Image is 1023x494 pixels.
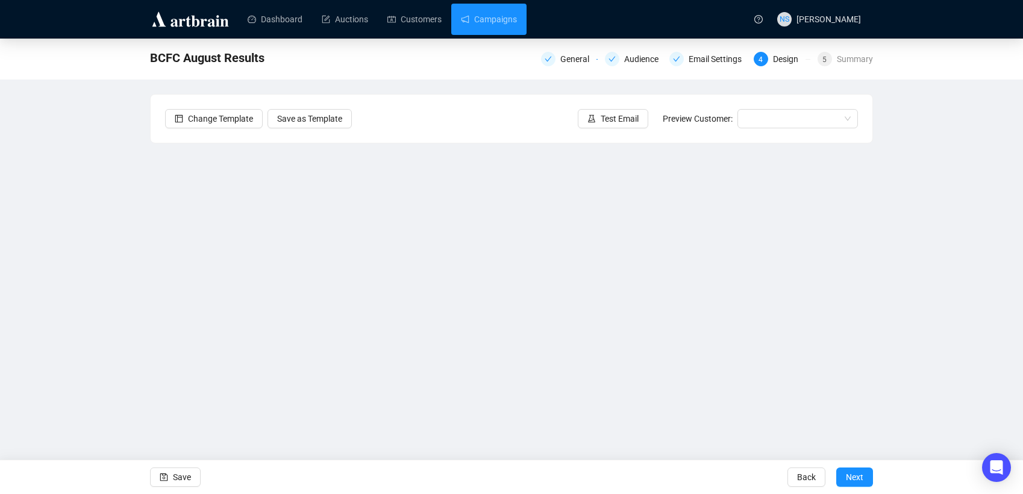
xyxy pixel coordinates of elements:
[541,52,598,66] div: General
[173,460,191,494] span: Save
[797,460,816,494] span: Back
[160,473,168,481] span: save
[754,15,763,23] span: question-circle
[780,13,789,25] span: NS
[150,10,231,29] img: logo
[267,109,352,128] button: Save as Template
[836,467,873,487] button: Next
[560,52,596,66] div: General
[188,112,253,125] span: Change Template
[587,114,596,123] span: experiment
[663,114,733,123] span: Preview Customer:
[669,52,746,66] div: Email Settings
[605,52,662,66] div: Audience
[387,4,442,35] a: Customers
[822,55,827,64] span: 5
[818,52,873,66] div: 5Summary
[689,52,749,66] div: Email Settings
[796,14,861,24] span: [PERSON_NAME]
[837,52,873,66] div: Summary
[624,52,666,66] div: Audience
[277,112,342,125] span: Save as Template
[608,55,616,63] span: check
[846,460,863,494] span: Next
[601,112,639,125] span: Test Email
[545,55,552,63] span: check
[754,52,810,66] div: 4Design
[248,4,302,35] a: Dashboard
[165,109,263,128] button: Change Template
[773,52,806,66] div: Design
[461,4,517,35] a: Campaigns
[982,453,1011,482] div: Open Intercom Messenger
[322,4,368,35] a: Auctions
[175,114,183,123] span: layout
[673,55,680,63] span: check
[787,467,825,487] button: Back
[578,109,648,128] button: Test Email
[759,55,763,64] span: 4
[150,48,264,67] span: BCFC August Results
[150,467,201,487] button: Save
